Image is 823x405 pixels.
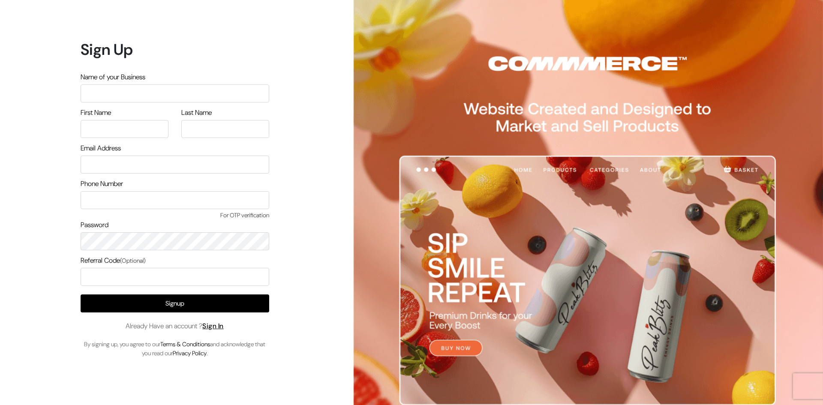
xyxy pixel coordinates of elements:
[81,220,108,230] label: Password
[120,257,146,264] span: (Optional)
[81,72,145,82] label: Name of your Business
[81,340,269,358] p: By signing up, you agree to our and acknowledge that you read our .
[181,108,212,118] label: Last Name
[173,349,207,357] a: Privacy Policy
[81,108,111,118] label: First Name
[81,179,123,189] label: Phone Number
[160,340,210,348] a: Terms & Conditions
[81,255,146,266] label: Referral Code
[126,321,224,331] span: Already Have an account ?
[81,294,269,312] button: Signup
[81,143,121,153] label: Email Address
[202,321,224,330] a: Sign In
[81,211,269,220] span: For OTP verification
[81,40,269,59] h1: Sign Up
